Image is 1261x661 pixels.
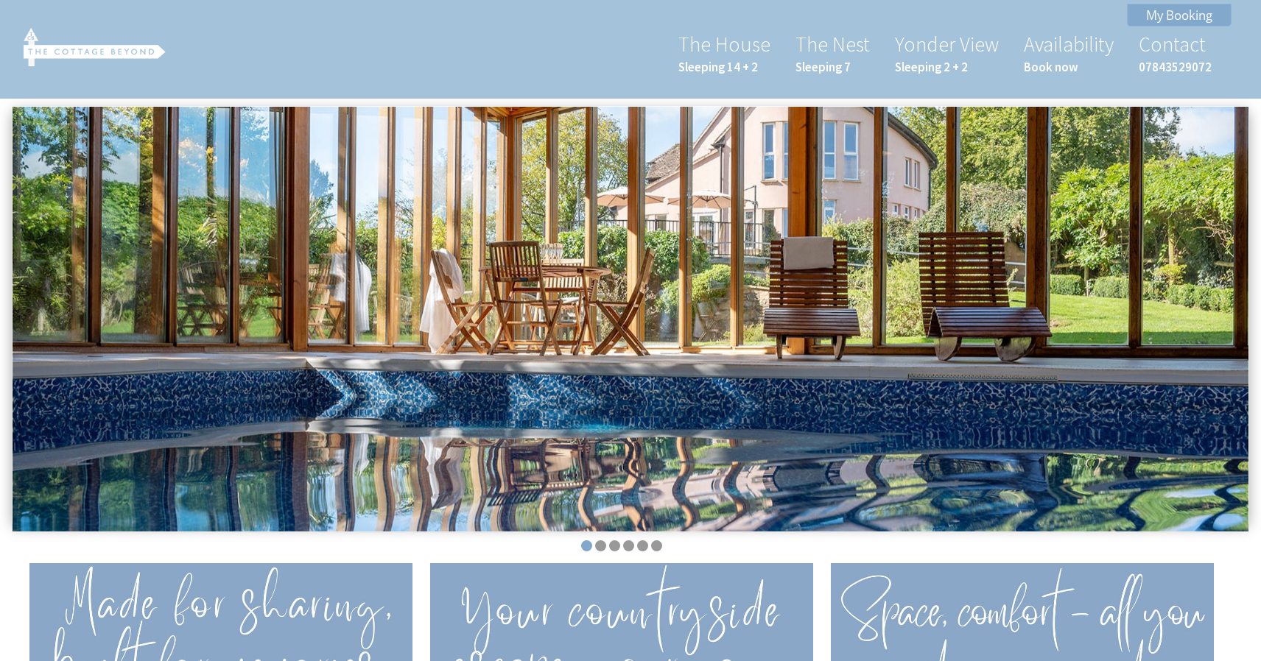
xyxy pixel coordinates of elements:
a: The HouseSleeping 14 + 2 [678,31,770,75]
a: My Booking [1127,4,1232,26]
a: Contact07843529072 [1139,31,1212,75]
a: Yonder ViewSleeping 2 + 2 [895,31,999,75]
small: Book now [1024,59,1114,75]
small: Sleeping 2 + 2 [895,59,999,75]
a: The NestSleeping 7 [795,31,870,75]
small: Sleeping 7 [795,59,870,75]
small: 07843529072 [1139,59,1212,75]
img: The Cottage Beyond [21,25,168,66]
a: AvailabilityBook now [1024,31,1114,75]
small: Sleeping 14 + 2 [678,59,770,75]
